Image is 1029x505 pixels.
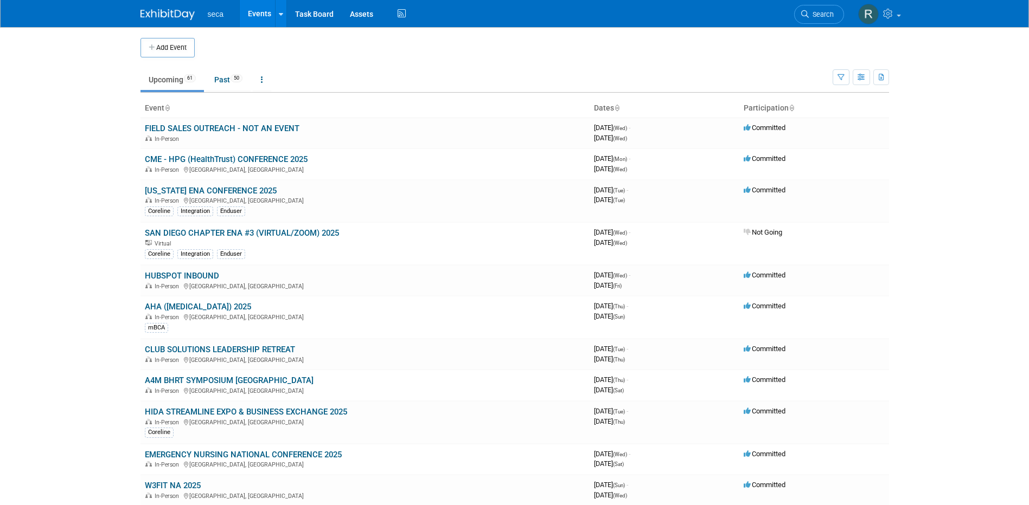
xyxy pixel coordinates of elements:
[594,375,628,384] span: [DATE]
[614,103,619,112] a: Sort by Start Date
[155,419,182,426] span: In-Person
[217,206,245,216] div: Enduser
[145,345,295,354] a: CLUB SOLUTIONS LEADERSHIP RETREAT
[613,303,625,309] span: (Thu)
[594,386,624,394] span: [DATE]
[613,135,627,141] span: (Wed)
[613,166,627,172] span: (Wed)
[145,135,152,141] img: In-Person Event
[744,124,785,132] span: Committed
[744,407,785,415] span: Committed
[145,491,585,500] div: [GEOGRAPHIC_DATA], [GEOGRAPHIC_DATA]
[594,134,627,142] span: [DATE]
[208,10,224,18] span: seca
[594,154,630,163] span: [DATE]
[613,240,627,246] span: (Wed)
[594,491,627,499] span: [DATE]
[594,312,625,320] span: [DATE]
[231,74,242,82] span: 50
[613,409,625,415] span: (Tue)
[613,156,627,162] span: (Mon)
[627,375,628,384] span: -
[145,386,585,394] div: [GEOGRAPHIC_DATA], [GEOGRAPHIC_DATA]
[594,238,627,247] span: [DATE]
[594,228,630,236] span: [DATE]
[744,481,785,489] span: Committed
[794,5,844,24] a: Search
[145,461,152,467] img: In-Person Event
[613,377,625,383] span: (Thu)
[613,187,625,193] span: (Tue)
[789,103,794,112] a: Sort by Participation Type
[145,249,174,259] div: Coreline
[744,271,785,279] span: Committed
[629,450,630,458] span: -
[613,197,625,203] span: (Tue)
[145,450,342,459] a: EMERGENCY NURSING NATIONAL CONFERENCE 2025
[145,283,152,288] img: In-Person Event
[627,407,628,415] span: -
[145,240,152,245] img: Virtual Event
[744,302,785,310] span: Committed
[744,345,785,353] span: Committed
[140,38,195,57] button: Add Event
[155,283,182,290] span: In-Person
[590,99,739,118] th: Dates
[145,154,308,164] a: CME - HPG (HealthTrust) CONFERENCE 2025
[744,154,785,163] span: Committed
[155,135,182,143] span: In-Person
[858,4,879,24] img: Rachel Jordan
[627,302,628,310] span: -
[613,314,625,320] span: (Sun)
[145,197,152,203] img: In-Person Event
[613,482,625,488] span: (Sun)
[145,302,251,312] a: AHA ([MEDICAL_DATA]) 2025
[613,451,627,457] span: (Wed)
[613,230,627,236] span: (Wed)
[145,312,585,321] div: [GEOGRAPHIC_DATA], [GEOGRAPHIC_DATA]
[145,417,585,426] div: [GEOGRAPHIC_DATA], [GEOGRAPHIC_DATA]
[155,357,182,364] span: In-Person
[145,375,314,385] a: A4M BHRT SYMPOSIUM [GEOGRAPHIC_DATA]
[744,450,785,458] span: Committed
[145,228,339,238] a: SAN DIEGO CHAPTER ENA #3 (VIRTUAL/ZOOM) 2025
[744,375,785,384] span: Committed
[629,124,630,132] span: -
[164,103,170,112] a: Sort by Event Name
[613,346,625,352] span: (Tue)
[140,9,195,20] img: ExhibitDay
[744,186,785,194] span: Committed
[594,302,628,310] span: [DATE]
[145,459,585,468] div: [GEOGRAPHIC_DATA], [GEOGRAPHIC_DATA]
[145,407,347,417] a: HIDA STREAMLINE EXPO & BUSINESS EXCHANGE 2025
[145,493,152,498] img: In-Person Event
[629,271,630,279] span: -
[140,69,204,90] a: Upcoming61
[594,450,630,458] span: [DATE]
[594,281,622,289] span: [DATE]
[145,186,277,196] a: [US_STATE] ENA CONFERENCE 2025
[145,323,168,333] div: mBCA
[145,357,152,362] img: In-Person Event
[594,165,627,173] span: [DATE]
[155,314,182,321] span: In-Person
[613,461,624,467] span: (Sat)
[217,249,245,259] div: Enduser
[594,345,628,353] span: [DATE]
[145,271,219,281] a: HUBSPOT INBOUND
[594,271,630,279] span: [DATE]
[155,387,182,394] span: In-Person
[155,461,182,468] span: In-Person
[206,69,251,90] a: Past50
[145,124,299,133] a: FIELD SALES OUTREACH - NOT AN EVENT
[594,459,624,468] span: [DATE]
[613,419,625,425] span: (Thu)
[627,186,628,194] span: -
[594,481,628,489] span: [DATE]
[145,314,152,319] img: In-Person Event
[155,493,182,500] span: In-Person
[594,186,628,194] span: [DATE]
[809,10,834,18] span: Search
[145,206,174,216] div: Coreline
[739,99,889,118] th: Participation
